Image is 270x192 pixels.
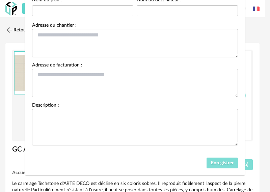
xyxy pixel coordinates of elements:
button: Enregistrer [207,158,238,168]
label: Description : [32,103,59,109]
span: Enregistrer [211,161,234,165]
label: Adresse de facturation : [32,63,82,69]
label: Adresse du chantier : [32,23,77,29]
